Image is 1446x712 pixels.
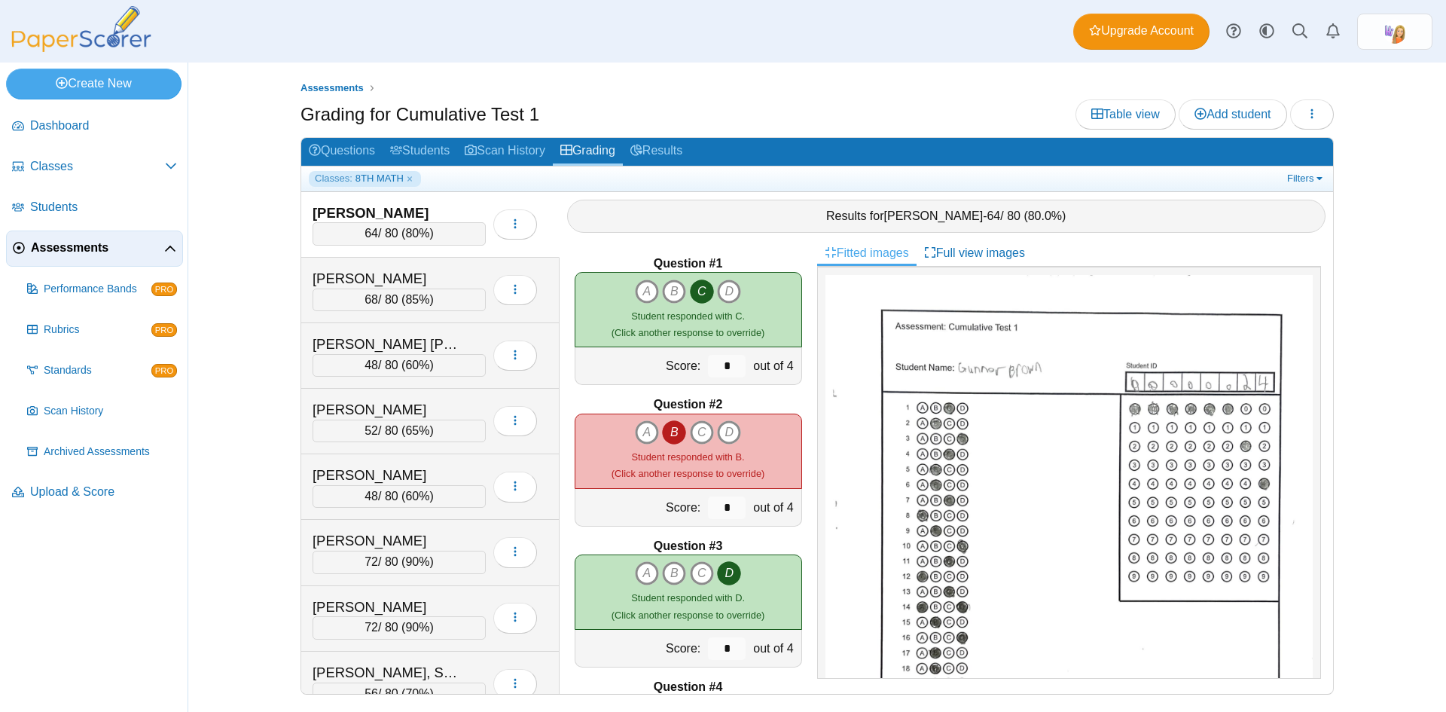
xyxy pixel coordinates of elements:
[21,271,183,307] a: Performance Bands PRO
[313,597,463,617] div: [PERSON_NAME]
[567,200,1326,233] div: Results for - / 80 ( )
[690,420,714,445] i: C
[44,363,151,378] span: Standards
[612,310,764,338] small: (Click another response to override)
[553,138,623,166] a: Grading
[365,293,378,306] span: 68
[313,466,463,485] div: [PERSON_NAME]
[44,282,151,297] span: Performance Bands
[1091,108,1160,121] span: Table view
[151,283,177,296] span: PRO
[6,6,157,52] img: PaperScorer
[365,227,378,240] span: 64
[662,280,686,304] i: B
[313,531,463,551] div: [PERSON_NAME]
[365,687,378,700] span: 56
[405,490,429,503] span: 60%
[662,420,686,445] i: B
[1075,99,1176,130] a: Table view
[749,630,801,667] div: out of 4
[355,172,404,185] span: 8TH MATH
[631,592,745,604] span: Student responded with D.
[44,322,151,338] span: Rubrics
[30,118,177,134] span: Dashboard
[690,561,714,585] i: C
[44,404,177,419] span: Scan History
[717,280,741,304] i: D
[1179,99,1286,130] a: Add student
[21,434,183,470] a: Archived Assessments
[6,231,183,267] a: Assessments
[313,354,486,377] div: / 80 ( )
[313,335,463,354] div: [PERSON_NAME] [PERSON_NAME]
[817,240,917,266] a: Fitted images
[654,679,723,695] b: Question #4
[987,209,1000,222] span: 64
[315,172,352,185] span: Classes:
[383,138,457,166] a: Students
[632,451,745,463] span: Student responded with B.
[612,451,764,479] small: (Click another response to override)
[749,489,801,526] div: out of 4
[313,420,486,442] div: / 80 ( )
[31,240,164,256] span: Assessments
[365,555,378,568] span: 72
[1028,209,1062,222] span: 80.0%
[365,424,378,437] span: 52
[457,138,553,166] a: Scan History
[313,289,486,311] div: / 80 ( )
[635,280,659,304] i: A
[21,353,183,389] a: Standards PRO
[405,227,429,240] span: 80%
[300,82,364,93] span: Assessments
[717,561,741,585] i: D
[662,561,686,585] i: B
[301,138,383,166] a: Questions
[1073,14,1210,50] a: Upgrade Account
[313,485,486,508] div: / 80 ( )
[365,359,378,371] span: 48
[6,108,183,145] a: Dashboard
[717,420,741,445] i: D
[654,538,723,555] b: Question #3
[1089,23,1194,39] span: Upgrade Account
[6,190,183,226] a: Students
[631,310,745,322] span: Student responded with C.
[749,347,801,384] div: out of 4
[1357,14,1432,50] a: ps.eUJfLuFo9NTgAjac
[313,400,463,420] div: [PERSON_NAME]
[654,255,723,272] b: Question #1
[30,484,177,500] span: Upload & Score
[654,396,723,413] b: Question #2
[405,555,429,568] span: 90%
[690,280,714,304] i: C
[297,79,368,98] a: Assessments
[365,490,378,503] span: 48
[313,683,486,705] div: / 80 ( )
[1383,20,1407,44] span: Kari Widener
[1194,108,1271,121] span: Add student
[405,621,429,634] span: 90%
[635,420,659,445] i: A
[313,663,463,683] div: [PERSON_NAME], Serenity
[6,41,157,54] a: PaperScorer
[917,240,1033,266] a: Full view images
[623,138,690,166] a: Results
[405,293,429,306] span: 85%
[612,592,764,620] small: (Click another response to override)
[1316,15,1350,48] a: Alerts
[405,424,429,437] span: 65%
[300,102,539,127] h1: Grading for Cumulative Test 1
[313,551,486,573] div: / 80 ( )
[30,158,165,175] span: Classes
[6,149,183,185] a: Classes
[635,561,659,585] i: A
[30,199,177,215] span: Students
[6,475,183,511] a: Upload & Score
[313,203,463,223] div: [PERSON_NAME]
[313,222,486,245] div: / 80 ( )
[575,347,705,384] div: Score:
[575,489,705,526] div: Score:
[313,616,486,639] div: / 80 ( )
[44,445,177,460] span: Archived Assessments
